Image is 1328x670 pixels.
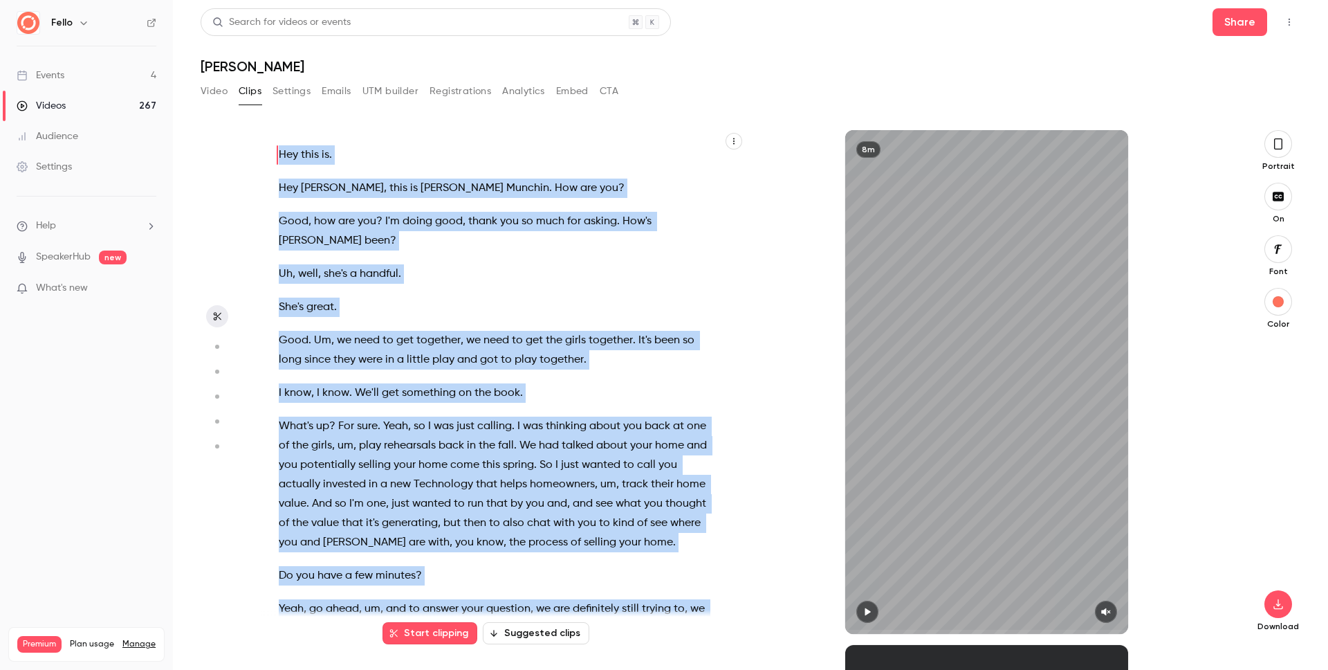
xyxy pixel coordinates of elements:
[486,494,508,514] span: that
[428,417,431,436] span: I
[461,599,483,619] span: your
[503,514,524,533] span: also
[279,231,362,251] span: [PERSON_NAME]
[357,417,378,436] span: sure
[36,281,88,296] span: What's new
[673,533,676,552] span: .
[279,212,308,231] span: Good
[435,212,463,231] span: good
[565,331,586,350] span: girls
[99,251,127,264] span: new
[454,494,465,514] span: to
[306,298,334,317] span: great
[382,622,477,644] button: Start clipping
[382,331,394,350] span: to
[17,69,64,82] div: Events
[423,599,459,619] span: answer
[571,533,581,552] span: of
[567,494,570,514] span: ,
[430,80,491,102] button: Registrations
[655,436,684,455] span: home
[650,514,667,533] span: see
[1278,11,1300,33] button: Top Bar Actions
[355,566,373,586] span: few
[500,475,527,494] span: helps
[476,475,497,494] span: that
[595,475,598,494] span: ,
[644,494,663,514] span: you
[619,533,641,552] span: your
[642,599,671,619] span: trying
[494,383,520,403] span: book
[376,566,416,586] span: minutes
[331,331,334,350] span: ,
[308,331,311,350] span: .
[622,475,648,494] span: track
[350,264,357,284] span: a
[856,141,880,158] div: 8m
[201,80,228,102] button: Video
[622,212,652,231] span: How's
[385,350,394,370] span: in
[358,455,391,475] span: selling
[380,599,383,619] span: ,
[402,383,456,403] span: something
[637,514,647,533] span: of
[318,264,321,284] span: ,
[482,455,500,475] span: this
[292,514,308,533] span: the
[300,455,356,475] span: potentially
[1256,161,1300,172] p: Portrait
[506,179,549,198] span: Munchin
[1256,318,1300,329] p: Color
[201,58,1300,75] h1: [PERSON_NAME]
[304,350,331,370] span: since
[312,494,332,514] span: And
[1256,213,1300,224] p: On
[300,533,320,552] span: and
[36,219,56,233] span: Help
[360,264,398,284] span: handful
[51,16,73,30] h6: Fello
[512,331,523,350] span: to
[355,383,379,403] span: We'll
[17,219,156,233] li: help-dropdown-opener
[369,475,378,494] span: in
[438,514,441,533] span: ,
[526,331,543,350] span: get
[522,212,533,231] span: so
[358,212,376,231] span: you
[483,622,589,644] button: Suggested clips
[486,599,531,619] span: question
[584,350,587,370] span: .
[459,383,472,403] span: on
[456,417,474,436] span: just
[613,514,634,533] span: kind
[329,417,335,436] span: ?
[520,383,523,403] span: .
[523,417,543,436] span: was
[323,533,406,552] span: [PERSON_NAME]
[673,417,684,436] span: at
[416,331,461,350] span: together
[450,455,479,475] span: come
[382,383,399,403] span: get
[432,350,454,370] span: play
[455,533,474,552] span: you
[617,212,620,231] span: .
[633,331,636,350] span: .
[17,636,62,653] span: Premium
[584,212,617,231] span: asking
[638,331,652,350] span: It's
[555,455,558,475] span: I
[301,179,384,198] span: [PERSON_NAME]
[338,212,355,231] span: are
[386,494,389,514] span: ,
[502,80,545,102] button: Analytics
[539,455,553,475] span: So
[428,533,450,552] span: with
[304,599,306,619] span: ,
[408,417,411,436] span: ,
[376,212,382,231] span: ?
[301,145,319,165] span: this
